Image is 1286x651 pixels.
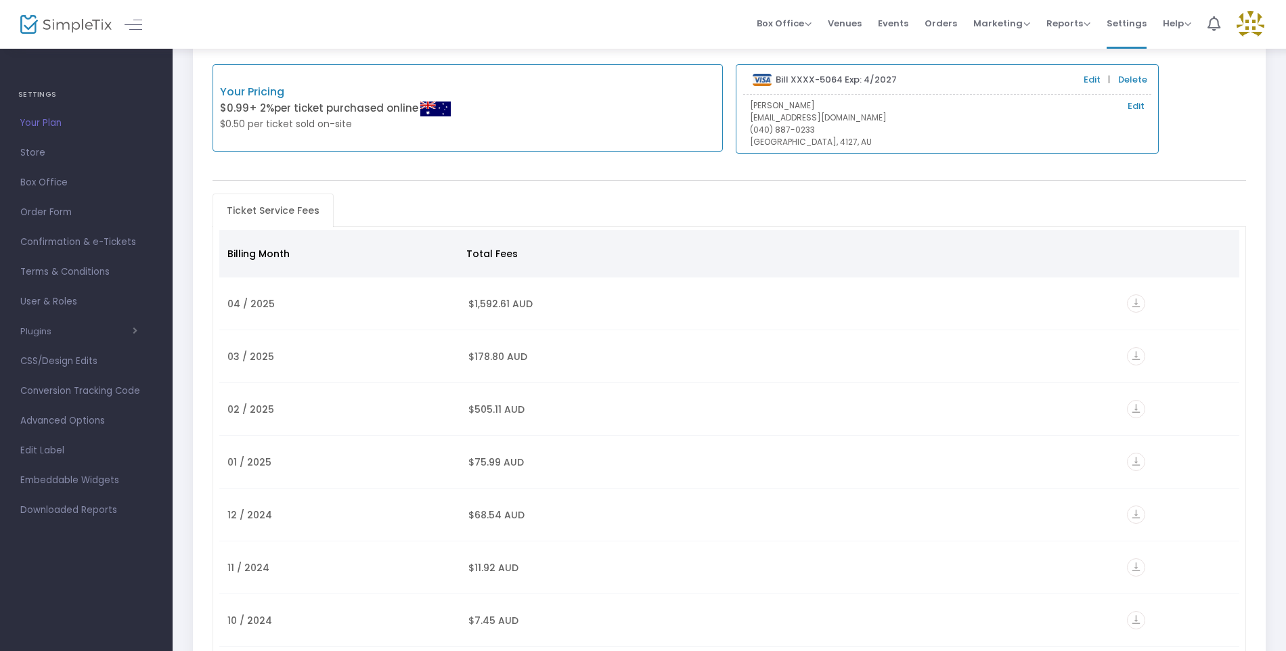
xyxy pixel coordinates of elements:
[1127,298,1145,312] a: vertical_align_bottom
[220,101,468,116] p: $0.99 per ticket purchased online
[468,403,525,416] span: $505.11 AUD
[1163,17,1191,30] span: Help
[227,561,269,575] span: 11 / 2024
[1127,562,1145,576] a: vertical_align_bottom
[20,114,152,132] span: Your Plan
[468,455,524,469] span: $75.99 AUD
[1127,457,1145,470] a: vertical_align_bottom
[1127,400,1145,418] i: vertical_align_bottom
[227,350,274,363] span: 03 / 2025
[1127,347,1145,365] i: vertical_align_bottom
[925,6,957,41] span: Orders
[468,561,518,575] span: $11.92 AUD
[750,124,1145,136] p: (040) 887-0233
[219,230,459,277] th: Billing Month
[20,472,152,489] span: Embeddable Widgets
[18,81,154,108] h4: SETTINGS
[249,101,274,115] span: + 2%
[227,614,272,627] span: 10 / 2024
[750,112,1145,124] p: [EMAIL_ADDRESS][DOMAIN_NAME]
[227,508,272,522] span: 12 / 2024
[20,442,152,459] span: Edit Label
[1107,6,1147,41] span: Settings
[20,293,152,311] span: User & Roles
[227,403,274,416] span: 02 / 2025
[753,74,772,86] img: visa.png
[458,230,676,277] th: Total Fees
[20,382,152,400] span: Conversion Tracking Code
[1127,510,1145,523] a: vertical_align_bottom
[20,233,152,251] span: Confirmation & e-Tickets
[20,326,137,337] button: Plugins
[828,6,862,41] span: Venues
[1127,506,1145,524] i: vertical_align_bottom
[750,99,1145,112] p: [PERSON_NAME]
[20,353,152,370] span: CSS/Design Edits
[1127,558,1145,577] i: vertical_align_bottom
[973,17,1030,30] span: Marketing
[1127,615,1145,629] a: vertical_align_bottom
[750,136,1145,148] p: [GEOGRAPHIC_DATA], 4127, AU
[1127,294,1145,313] i: vertical_align_bottom
[468,508,525,522] span: $68.54 AUD
[20,501,152,519] span: Downloaded Reports
[1105,73,1113,87] span: |
[220,117,468,131] p: $0.50 per ticket sold on-site
[20,204,152,221] span: Order Form
[219,200,328,221] span: Ticket Service Fees
[1084,73,1101,87] a: Edit
[1127,351,1145,365] a: vertical_align_bottom
[1128,99,1145,113] a: Edit
[468,614,518,627] span: $7.45 AUD
[420,102,451,117] img: Australian Flag
[1127,453,1145,471] i: vertical_align_bottom
[20,174,152,192] span: Box Office
[1127,611,1145,629] i: vertical_align_bottom
[1127,404,1145,418] a: vertical_align_bottom
[20,263,152,281] span: Terms & Conditions
[468,350,527,363] span: $178.80 AUD
[227,297,275,311] span: 04 / 2025
[776,73,897,86] b: Bill XXXX-5064 Exp: 4/2027
[20,144,152,162] span: Store
[878,6,908,41] span: Events
[20,412,152,430] span: Advanced Options
[757,17,812,30] span: Box Office
[468,297,533,311] span: $1,592.61 AUD
[227,455,271,469] span: 01 / 2025
[1046,17,1090,30] span: Reports
[220,84,468,100] p: Your Pricing
[1118,73,1147,87] a: Delete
